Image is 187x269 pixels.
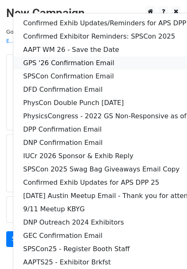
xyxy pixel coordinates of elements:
h2: New Campaign [6,6,181,20]
small: Google Sheet: [6,29,117,44]
a: Send [6,231,34,247]
iframe: Chat Widget [146,229,187,269]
